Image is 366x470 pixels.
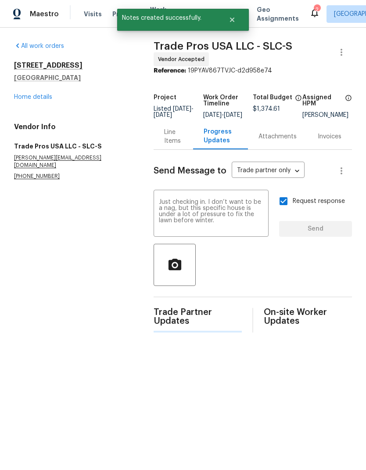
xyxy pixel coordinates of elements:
[154,166,226,175] span: Send Message to
[14,43,64,49] a: All work orders
[203,112,222,118] span: [DATE]
[203,112,242,118] span: -
[258,132,297,141] div: Attachments
[318,132,341,141] div: Invoices
[14,123,133,131] h4: Vendor Info
[154,94,176,101] h5: Project
[150,5,172,23] span: Work Orders
[154,68,186,74] b: Reference:
[253,106,280,112] span: $1,374.61
[224,112,242,118] span: [DATE]
[154,112,172,118] span: [DATE]
[264,308,352,325] span: On-site Worker Updates
[84,10,102,18] span: Visits
[314,5,320,14] div: 2
[30,10,59,18] span: Maestro
[203,94,253,107] h5: Work Order Timeline
[154,41,292,51] span: Trade Pros USA LLC - SLC-S
[295,94,302,106] span: The total cost of line items that have been proposed by Opendoor. This sum includes line items th...
[154,106,194,118] span: -
[302,94,342,107] h5: Assigned HPM
[173,106,191,112] span: [DATE]
[154,106,194,118] span: Listed
[112,10,140,18] span: Projects
[154,66,352,75] div: 19PYAV867TVJC-d2d958e74
[345,94,352,112] span: The hpm assigned to this work order.
[154,308,242,325] span: Trade Partner Updates
[293,197,345,206] span: Request response
[158,55,208,64] span: Vendor Accepted
[14,94,52,100] a: Home details
[14,142,133,151] h5: Trade Pros USA LLC - SLC-S
[253,94,292,101] h5: Total Budget
[218,11,247,29] button: Close
[117,9,218,27] span: Notes created successfully.
[164,128,182,145] div: Line Items
[257,5,299,23] span: Geo Assignments
[159,199,263,230] textarea: Just checking in. I don’t want to be a nag, but this specific house is under a lot of pressure to...
[232,164,305,178] div: Trade partner only
[302,112,352,118] div: [PERSON_NAME]
[204,127,237,145] div: Progress Updates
